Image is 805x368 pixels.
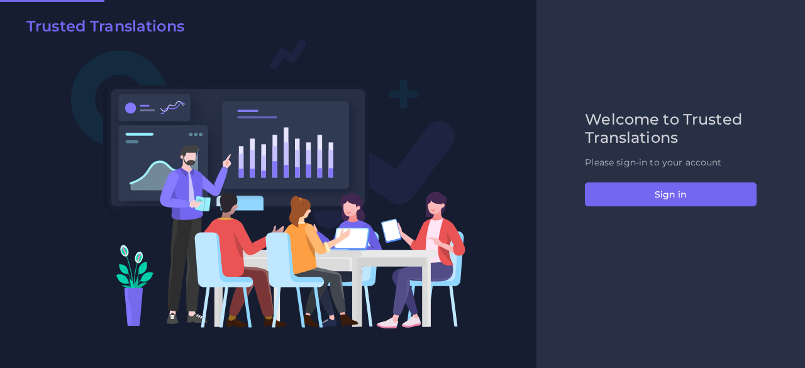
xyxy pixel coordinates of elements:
h2: Welcome to Trusted Translations [585,111,757,147]
p: Please sign-in to your account [585,156,757,169]
button: Sign in [585,182,757,206]
h2: Trusted Translations [26,18,184,36]
img: Login V2 [70,39,466,329]
a: Trusted Translations [18,18,184,40]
